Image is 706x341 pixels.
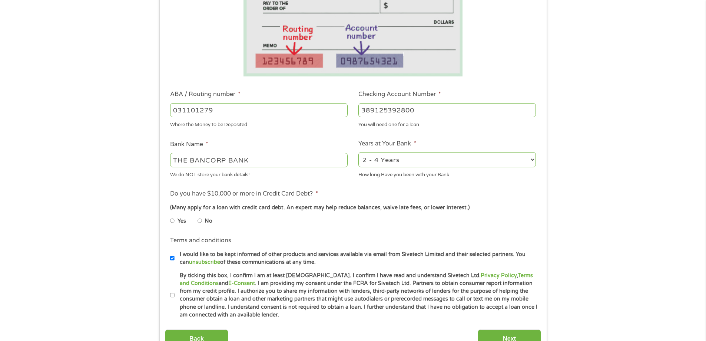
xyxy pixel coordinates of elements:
label: Do you have $10,000 or more in Credit Card Debt? [170,190,318,198]
label: Checking Account Number [358,91,441,98]
a: Privacy Policy [481,272,517,279]
div: How long Have you been with your Bank [358,168,536,178]
label: I would like to be kept informed of other products and services available via email from Sivetech... [175,250,538,266]
div: (Many apply for a loan with credit card debt. An expert may help reduce balances, waive late fees... [170,204,536,212]
input: 263177916 [170,103,348,117]
label: Years at Your Bank [358,140,416,148]
a: Terms and Conditions [180,272,533,286]
label: Yes [178,217,186,225]
label: ABA / Routing number [170,91,241,98]
div: Where the Money to be Deposited [170,119,348,129]
input: 345634636 [358,103,536,117]
label: No [205,217,212,225]
label: Terms and conditions [170,237,231,245]
div: We do NOT store your bank details! [170,168,348,178]
label: Bank Name [170,141,208,148]
div: You will need one for a loan. [358,119,536,129]
label: By ticking this box, I confirm I am at least [DEMOGRAPHIC_DATA]. I confirm I have read and unders... [175,272,538,319]
a: unsubscribe [189,259,220,265]
a: E-Consent [228,280,255,286]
